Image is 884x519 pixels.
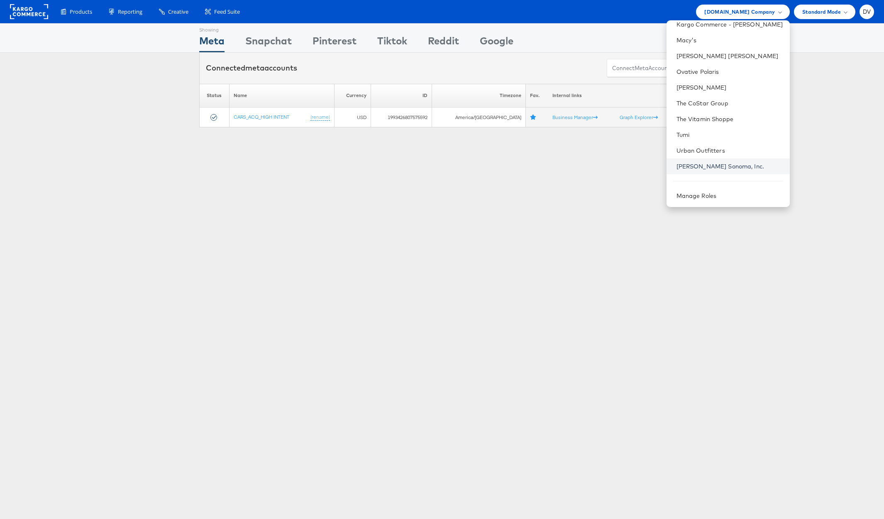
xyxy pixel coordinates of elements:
a: The CoStar Group [676,99,783,107]
th: Timezone [432,84,525,107]
div: Connected accounts [206,63,297,73]
div: Tiktok [377,34,407,52]
th: ID [371,84,432,107]
a: Graph Explorer [620,114,658,120]
td: 1993426807575592 [371,107,432,127]
a: CARS_ACQ_HIGH INTENT [234,114,289,120]
a: Ovative Polaris [676,68,783,76]
span: Reporting [118,8,142,16]
th: Currency [335,84,371,107]
td: USD [335,107,371,127]
a: (rename) [310,114,330,121]
a: [PERSON_NAME] [PERSON_NAME] [676,52,783,60]
a: Manage Roles [676,192,717,200]
div: Pinterest [313,34,357,52]
th: Status [200,84,230,107]
a: Business Manager [552,114,598,120]
div: Google [480,34,513,52]
a: Kargo Commerce - [PERSON_NAME] [676,20,783,29]
span: Products [70,8,92,16]
span: Feed Suite [214,8,240,16]
div: Reddit [428,34,459,52]
div: Snapchat [245,34,292,52]
a: [PERSON_NAME] Sonoma, Inc. [676,162,783,171]
a: Urban Outfitters [676,146,783,155]
button: ConnectmetaAccounts [607,59,678,78]
a: Macy's [676,36,783,44]
span: Standard Mode [802,7,841,16]
a: The Vitamin Shoppe [676,115,783,123]
div: Showing [199,24,225,34]
span: Creative [168,8,188,16]
td: America/[GEOGRAPHIC_DATA] [432,107,525,127]
div: Meta [199,34,225,52]
span: DV [863,9,871,15]
a: Tumi [676,131,783,139]
span: meta [245,63,264,73]
a: [PERSON_NAME] [676,83,783,92]
span: [DOMAIN_NAME] Company [704,7,775,16]
th: Name [229,84,335,107]
span: meta [635,64,648,72]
